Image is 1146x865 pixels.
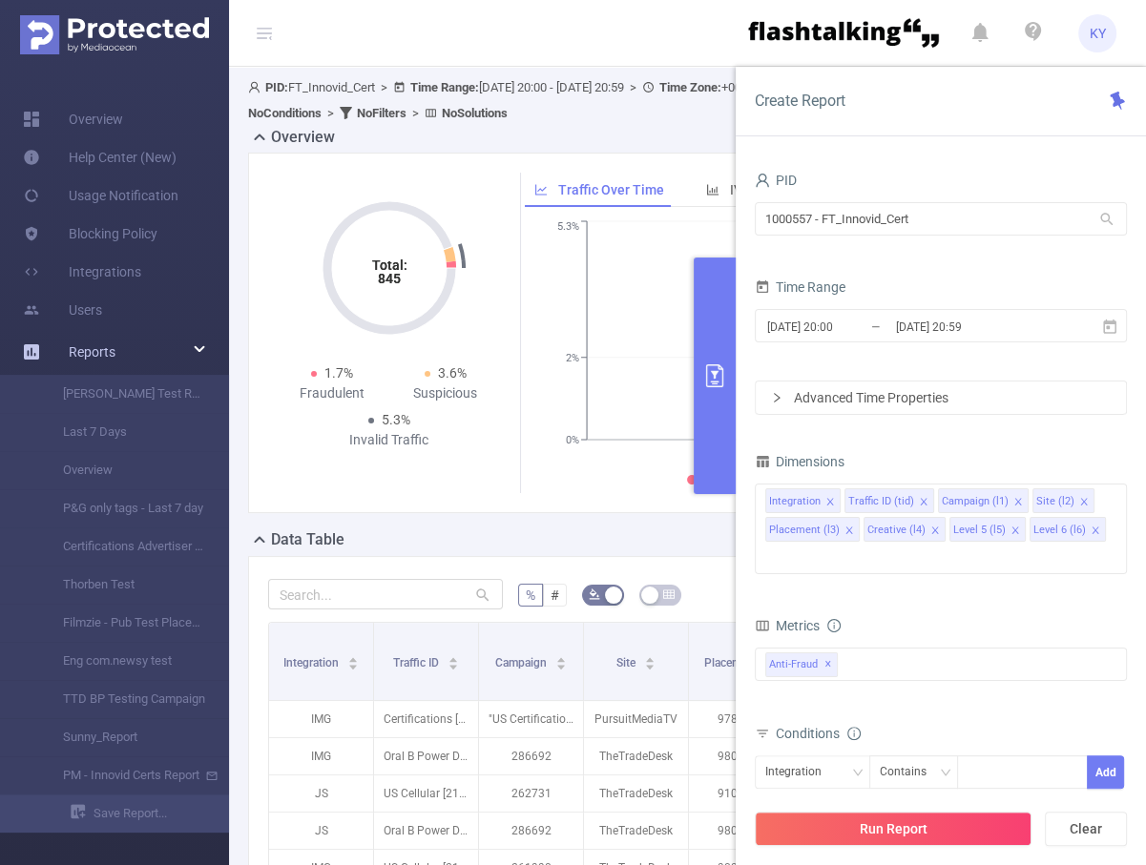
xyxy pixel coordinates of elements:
[479,701,583,737] p: "US Certifications Q3 2025" [283596]
[584,701,688,737] p: PursuitMediaTV
[374,701,478,737] p: Certifications [7678]
[23,215,157,253] a: Blocking Policy
[756,381,1126,414] div: icon: rightAdvanced Time Properties
[479,775,583,812] p: 262731
[448,654,459,660] i: icon: caret-up
[566,434,579,446] tspan: 0%
[442,106,508,120] b: No Solutions
[382,412,410,427] span: 5.3%
[1030,517,1106,542] li: Level 6 (l6)
[322,106,340,120] span: >
[827,619,841,632] i: icon: info-circle
[555,654,567,666] div: Sort
[765,517,860,542] li: Placement (l3)
[38,680,206,718] a: TTD BP Testing Campaign
[584,775,688,812] p: TheTradeDesk
[276,383,389,403] div: Fraudulent
[704,656,761,669] span: Placement
[556,662,567,668] i: icon: caret-down
[393,656,442,669] span: Traffic ID
[765,756,835,788] div: Integration
[248,80,1091,120] span: FT_Innovid_Cert [DATE] 20:00 - [DATE] 20:59 +00:00
[348,662,359,668] i: icon: caret-down
[23,253,141,291] a: Integrations
[644,654,656,666] div: Sort
[374,813,478,849] p: Oral B Power DE [16325]
[389,383,503,403] div: Suspicious
[271,126,335,149] h2: Overview
[38,718,206,756] a: Sunny_Report
[765,314,920,340] input: Start date
[776,726,861,741] span: Conditions
[589,588,600,600] i: icon: bg-colors
[949,517,1026,542] li: Level 5 (l5)
[1087,755,1124,789] button: Add
[268,579,503,609] input: Search...
[867,518,926,543] div: Creative (l4)
[348,654,359,660] i: icon: caret-up
[357,106,406,120] b: No Filters
[23,176,178,215] a: Usage Notification
[848,489,914,514] div: Traffic ID (tid)
[942,489,1009,514] div: Campaign (l1)
[38,375,206,413] a: [PERSON_NAME] Test Report
[880,756,940,788] div: Contains
[769,489,821,514] div: Integration
[23,138,177,176] a: Help Center (New)
[69,344,115,360] span: Reports
[689,775,793,812] p: 9104398
[755,173,770,188] i: icon: user
[375,80,393,94] span: >
[38,413,206,451] a: Last 7 Days
[765,652,838,677] span: Anti-Fraud
[1032,488,1094,513] li: Site (l2)
[38,451,206,489] a: Overview
[663,588,675,600] i: icon: table
[755,454,844,469] span: Dimensions
[558,182,664,197] span: Traffic Over Time
[919,497,928,508] i: icon: close
[645,662,656,668] i: icon: caret-down
[374,738,478,774] p: Oral B Power DE [16325]
[624,80,642,94] span: >
[730,182,824,197] span: IVT by Category
[584,813,688,849] p: TheTradeDesk
[271,528,344,551] h2: Data Table
[616,656,638,669] span: Site
[894,314,1049,340] input: End date
[69,333,115,371] a: Reports
[248,81,265,93] i: icon: user
[844,488,934,513] li: Traffic ID (tid)
[551,587,559,603] span: #
[584,738,688,774] p: TheTradeDesk
[38,566,206,604] a: Thorben Test
[38,527,206,566] a: Certifications Advertiser - 30 days
[479,813,583,849] p: 286692
[755,173,797,188] span: PID
[38,756,206,794] a: PM - Innovid Certs Report
[645,654,656,660] i: icon: caret-up
[448,662,459,668] i: icon: caret-down
[374,775,478,812] p: US Cellular [2176]
[38,604,206,642] a: Filmzie - Pub Test Placement
[755,279,845,295] span: Time Range
[689,813,793,849] p: 9807313
[324,365,353,381] span: 1.7%
[852,767,864,780] i: icon: down
[20,15,209,54] img: Protected Media
[566,352,579,364] tspan: 2%
[938,488,1029,513] li: Campaign (l1)
[269,813,373,849] p: JS
[557,221,579,234] tspan: 5.3%
[844,525,854,537] i: icon: close
[689,701,793,737] p: 9785428
[1090,14,1106,52] span: KY
[689,738,793,774] p: 9807313
[1033,518,1086,543] div: Level 6 (l6)
[755,812,1031,846] button: Run Report
[953,518,1006,543] div: Level 5 (l5)
[706,183,719,196] i: icon: bar-chart
[864,517,946,542] li: Creative (l4)
[438,365,467,381] span: 3.6%
[824,653,832,676] span: ✕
